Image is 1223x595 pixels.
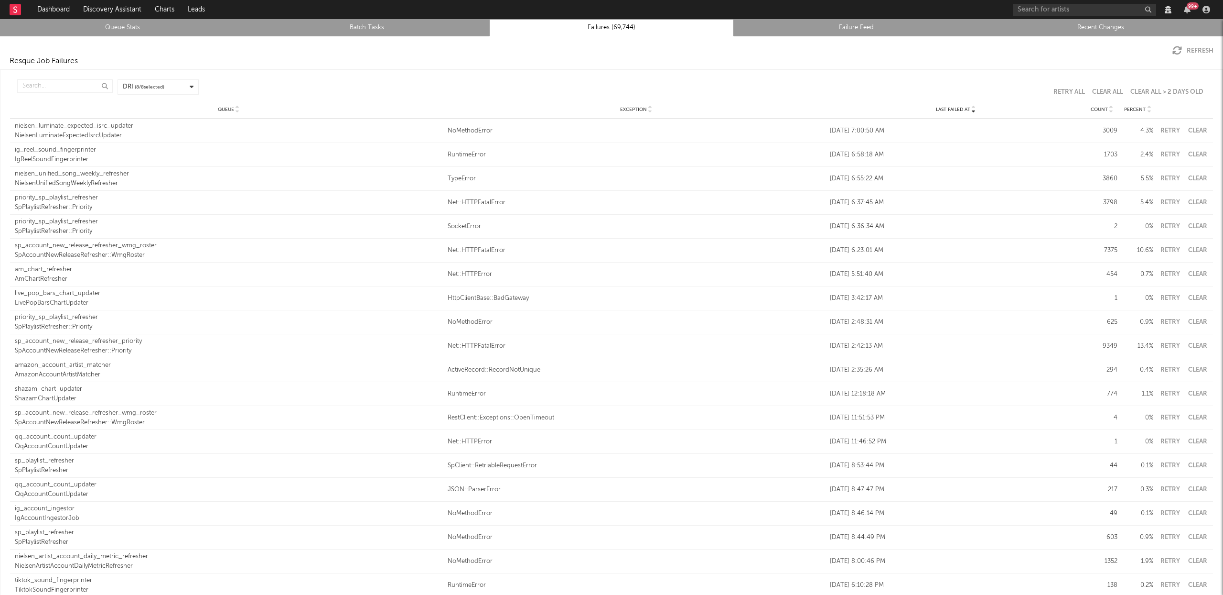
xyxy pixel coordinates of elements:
[15,480,443,499] a: qq_account_count_updaterQqAccountCountUpdater
[448,270,825,279] a: Net::HTTPError
[1122,389,1153,399] div: 1.1 %
[1086,461,1117,471] div: 44
[15,385,443,403] a: shazam_chart_updaterShazamChartUpdater
[1187,486,1208,493] button: Clear
[15,514,443,523] div: IgAccountIngestorJob
[15,504,443,523] a: ig_account_ingestorIgAccountIngestorJob
[448,365,825,375] a: ActiveRecord::RecordNotUnique
[448,294,825,303] div: HttpClientBase::BadGateway
[1187,534,1208,540] button: Clear
[1172,46,1213,55] button: Refresh
[1086,437,1117,447] div: 1
[15,265,443,275] div: am_chart_refresher
[1086,318,1117,327] div: 625
[1158,582,1182,588] button: Retry
[1086,294,1117,303] div: 1
[15,193,443,212] a: priority_sp_playlist_refresherSpPlaylistRefresher::Priority
[1086,509,1117,518] div: 49
[830,557,1082,566] div: [DATE] 8:00:46 PM
[15,552,443,562] div: nielsen_artist_account_daily_metric_refresher
[1158,534,1182,540] button: Retry
[448,557,825,566] div: NoMethodError
[15,298,443,308] div: LivePopBarsChartUpdater
[1158,486,1182,493] button: Retry
[1122,509,1153,518] div: 0.1 %
[15,145,443,164] a: ig_reel_sound_fingerprinterIgReelSoundFingerprinter
[1122,557,1153,566] div: 1.9 %
[10,55,78,67] div: Resque Job Failures
[1158,367,1182,373] button: Retry
[15,456,443,466] div: sp_playlist_refresher
[1013,4,1156,16] input: Search for artists
[448,246,825,255] a: Net::HTTPFatalError
[15,562,443,571] div: NielsenArtistAccountDailyMetricRefresher
[830,318,1082,327] div: [DATE] 2:48:31 AM
[1187,152,1208,158] button: Clear
[1187,343,1208,349] button: Clear
[15,289,443,298] div: live_pop_bars_chart_updater
[830,509,1082,518] div: [DATE] 8:46:14 PM
[1086,222,1117,231] div: 2
[1158,415,1182,421] button: Retry
[1187,439,1208,445] button: Clear
[15,121,443,140] a: nielsen_luminate_expected_isrc_updaterNielsenLuminateExpectedIsrcUpdater
[15,217,443,236] a: priority_sp_playlist_refresherSpPlaylistRefresher::Priority
[448,318,825,327] a: NoMethodError
[1158,391,1182,397] button: Retry
[448,198,825,208] div: Net::HTTPFatalError
[15,408,443,427] a: sp_account_new_release_refresher_wmg_rosterSpAccountNewReleaseRefresher::WmgRoster
[15,528,443,538] div: sp_playlist_refresher
[1187,223,1208,230] button: Clear
[448,437,825,447] a: Net::HTTPError
[15,576,443,585] div: tiktok_sound_fingerprinter
[1158,271,1182,277] button: Retry
[1091,107,1108,112] span: Count
[15,322,443,332] div: SpPlaylistRefresher::Priority
[15,361,443,379] a: amazon_account_artist_matcherAmazonAccountArtistMatcher
[15,241,443,260] a: sp_account_new_release_refresher_wmg_rosterSpAccountNewReleaseRefresher::WmgRoster
[15,432,443,442] div: qq_account_count_updater
[830,389,1082,399] div: [DATE] 12:18:18 AM
[1086,126,1117,136] div: 3009
[15,394,443,404] div: ShazamChartUpdater
[448,150,825,160] div: RuntimeError
[1086,389,1117,399] div: 774
[830,485,1082,495] div: [DATE] 8:47:47 PM
[1187,2,1199,10] div: 99 +
[1187,247,1208,253] button: Clear
[15,408,443,418] div: sp_account_new_release_refresher_wmg_roster
[830,150,1082,160] div: [DATE] 6:58:18 AM
[15,203,443,212] div: SpPlaylistRefresher::Priority
[1124,107,1146,112] span: Percent
[1187,319,1208,325] button: Clear
[15,385,443,394] div: shazam_chart_updater
[1053,89,1085,95] button: Retry All
[448,461,825,471] a: SpClient::RetriableRequestError
[830,126,1082,136] div: [DATE] 7:00:50 AM
[1086,246,1117,255] div: 7375
[830,365,1082,375] div: [DATE] 2:35:26 AM
[1130,89,1203,95] button: Clear All > 2 Days Old
[15,504,443,514] div: ig_account_ingestor
[1187,367,1208,373] button: Clear
[5,22,239,33] a: Queue Stats
[830,581,1082,590] div: [DATE] 6:10:28 PM
[15,155,443,165] div: IgReelSoundFingerprinter
[448,509,825,518] div: NoMethodError
[448,413,825,423] a: RestClient::Exceptions::OpenTimeout
[1158,295,1182,301] button: Retry
[448,389,825,399] a: RuntimeError
[15,145,443,155] div: ig_reel_sound_fingerprinter
[15,241,443,251] div: sp_account_new_release_refresher_wmg_roster
[15,456,443,475] a: sp_playlist_refresherSpPlaylistRefresher
[739,22,973,33] a: Failure Feed
[448,222,825,231] a: SocketError
[1187,558,1208,564] button: Clear
[830,413,1082,423] div: [DATE] 11:51:53 PM
[15,289,443,308] a: live_pop_bars_chart_updaterLivePopBarsChartUpdater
